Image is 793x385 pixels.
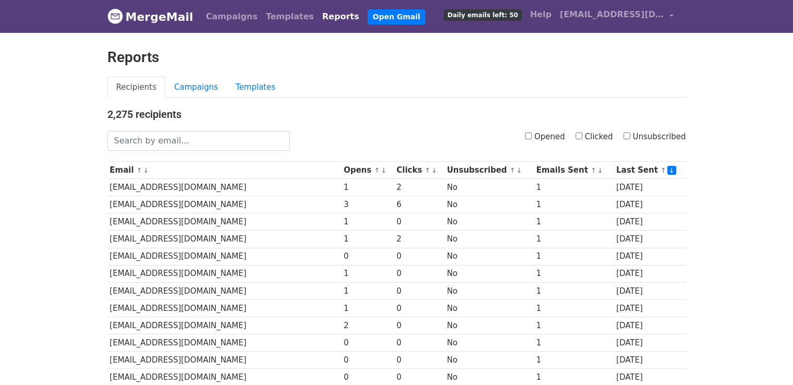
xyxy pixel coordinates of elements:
[614,299,686,317] td: [DATE]
[444,9,521,21] span: Daily emails left: 50
[262,6,318,27] a: Templates
[444,299,533,317] td: No
[143,166,149,174] a: ↓
[576,133,582,139] input: Clicked
[661,166,666,174] a: ↑
[525,133,532,139] input: Opened
[444,179,533,196] td: No
[341,213,394,231] td: 1
[394,282,445,299] td: 0
[341,248,394,265] td: 0
[432,166,437,174] a: ↓
[394,213,445,231] td: 0
[597,166,603,174] a: ↓
[560,8,664,21] span: [EMAIL_ADDRESS][DOMAIN_NAME]
[534,196,614,213] td: 1
[107,8,123,24] img: MergeMail logo
[444,265,533,282] td: No
[107,77,166,98] a: Recipients
[526,4,556,25] a: Help
[444,213,533,231] td: No
[614,282,686,299] td: [DATE]
[394,162,445,179] th: Clicks
[394,334,445,352] td: 0
[425,166,431,174] a: ↑
[591,166,596,174] a: ↑
[534,317,614,334] td: 1
[444,196,533,213] td: No
[525,131,565,143] label: Opened
[444,352,533,369] td: No
[107,334,341,352] td: [EMAIL_ADDRESS][DOMAIN_NAME]
[107,108,686,121] h4: 2,275 recipients
[107,231,341,248] td: [EMAIL_ADDRESS][DOMAIN_NAME]
[394,265,445,282] td: 0
[444,317,533,334] td: No
[107,49,686,66] h2: Reports
[341,334,394,352] td: 0
[534,352,614,369] td: 1
[107,299,341,317] td: [EMAIL_ADDRESS][DOMAIN_NAME]
[107,248,341,265] td: [EMAIL_ADDRESS][DOMAIN_NAME]
[534,248,614,265] td: 1
[534,334,614,352] td: 1
[341,196,394,213] td: 3
[534,213,614,231] td: 1
[318,6,363,27] a: Reports
[227,77,284,98] a: Templates
[576,131,613,143] label: Clicked
[444,334,533,352] td: No
[624,131,686,143] label: Unsubscribed
[394,299,445,317] td: 0
[107,352,341,369] td: [EMAIL_ADDRESS][DOMAIN_NAME]
[341,231,394,248] td: 1
[137,166,142,174] a: ↑
[614,231,686,248] td: [DATE]
[534,162,614,179] th: Emails Sent
[394,196,445,213] td: 6
[107,265,341,282] td: [EMAIL_ADDRESS][DOMAIN_NAME]
[107,196,341,213] td: [EMAIL_ADDRESS][DOMAIN_NAME]
[444,162,533,179] th: Unsubscribed
[341,299,394,317] td: 1
[534,299,614,317] td: 1
[534,265,614,282] td: 1
[341,162,394,179] th: Opens
[614,265,686,282] td: [DATE]
[107,317,341,334] td: [EMAIL_ADDRESS][DOMAIN_NAME]
[394,248,445,265] td: 0
[534,231,614,248] td: 1
[444,282,533,299] td: No
[107,131,290,151] input: Search by email...
[614,162,686,179] th: Last Sent
[394,352,445,369] td: 0
[444,248,533,265] td: No
[394,231,445,248] td: 2
[368,9,425,25] a: Open Gmail
[534,282,614,299] td: 1
[107,162,341,179] th: Email
[341,317,394,334] td: 2
[341,282,394,299] td: 1
[107,179,341,196] td: [EMAIL_ADDRESS][DOMAIN_NAME]
[614,196,686,213] td: [DATE]
[614,179,686,196] td: [DATE]
[556,4,678,29] a: [EMAIL_ADDRESS][DOMAIN_NAME]
[614,352,686,369] td: [DATE]
[440,4,526,25] a: Daily emails left: 50
[374,166,380,174] a: ↑
[341,265,394,282] td: 1
[165,77,227,98] a: Campaigns
[394,179,445,196] td: 2
[341,179,394,196] td: 1
[614,317,686,334] td: [DATE]
[614,248,686,265] td: [DATE]
[107,6,193,28] a: MergeMail
[624,133,630,139] input: Unsubscribed
[341,352,394,369] td: 0
[667,166,676,175] a: ↓
[516,166,522,174] a: ↓
[202,6,262,27] a: Campaigns
[381,166,386,174] a: ↓
[444,231,533,248] td: No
